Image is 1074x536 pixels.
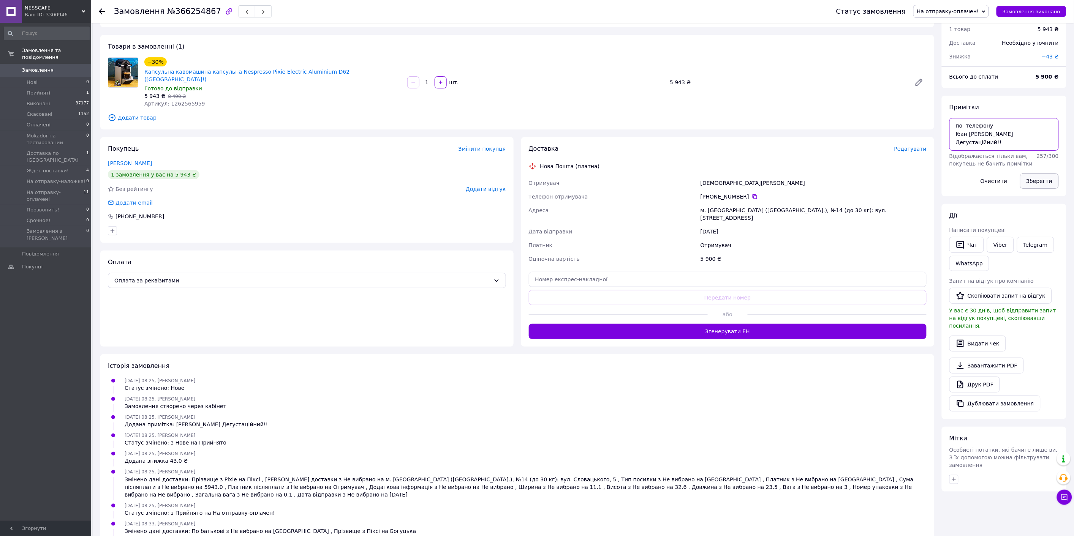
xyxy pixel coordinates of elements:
[27,207,59,213] span: Прозвонить!
[529,229,573,235] span: Дата відправки
[144,85,202,91] span: Готово до відправки
[949,377,1000,393] a: Друк PDF
[27,132,86,146] span: Mokador на тестировании
[529,194,588,200] span: Телефон отримувача
[529,180,560,186] span: Отримувач
[86,79,89,86] span: 0
[699,176,928,190] div: [DEMOGRAPHIC_DATA][PERSON_NAME]
[949,435,968,442] span: Мітки
[949,26,971,32] span: 1 товар
[448,79,460,86] div: шт.
[466,186,506,192] span: Додати відгук
[86,178,89,185] span: 0
[917,8,979,14] span: На отправку-оплачен!
[125,503,195,508] span: [DATE] 08:25, [PERSON_NAME]
[144,101,205,107] span: Артикул: 1262565959
[699,252,928,266] div: 5 900 ₴
[701,193,927,200] div: [PHONE_NUMBER]
[22,263,43,270] span: Покупці
[144,69,350,82] a: Капсульна кавомашина капсульна Nespresso Pixie Electric Aluminium D62 ([GEOGRAPHIC_DATA]!)
[25,11,91,18] div: Ваш ID: 3300946
[1036,74,1059,80] b: 5 900 ₴
[27,121,51,128] span: Оплачені
[125,439,226,446] div: Статус змінено: з Нове на Прийнято
[27,178,86,185] span: На отправку-наложка!
[987,237,1014,253] a: Viber
[699,203,928,225] div: м. [GEOGRAPHIC_DATA] ([GEOGRAPHIC_DATA].), №14 (до 30 кг): вул. [STREET_ADDRESS]
[949,104,979,111] span: Примітки
[529,256,580,262] span: Оціночна вартість
[125,527,416,535] div: Змінено дані доставки: По батькові з Не вибрано на [GEOGRAPHIC_DATA] , Прізвище з Піксі на Богуцька
[108,43,185,50] span: Товари в замовленні (1)
[949,74,998,80] span: Всього до сплати
[86,217,89,224] span: 0
[699,238,928,252] div: Отримувач
[76,100,89,107] span: 37177
[27,217,51,224] span: Срочное!
[86,90,89,96] span: 1
[125,469,195,475] span: [DATE] 08:25, [PERSON_NAME]
[125,378,195,383] span: [DATE] 08:25, [PERSON_NAME]
[22,67,54,74] span: Замовлення
[84,189,89,203] span: 11
[86,167,89,174] span: 4
[949,40,976,46] span: Доставка
[108,160,152,166] a: [PERSON_NAME]
[667,77,908,88] div: 5 943 ₴
[125,476,927,498] div: Змінено дані доставки: Прізвище з Pixie на Піксі , [PERSON_NAME] доставки з Не вибрано на м. [GEO...
[949,227,1006,233] span: Написати покупцеві
[114,7,165,16] span: Замовлення
[125,433,195,438] span: [DATE] 08:25, [PERSON_NAME]
[125,457,195,465] div: Додана знижка 43.0 ₴
[529,324,927,339] button: Згенерувати ЕН
[998,35,1063,51] div: Необхідно уточнити
[108,58,138,87] img: Капсульна кавомашина капсульна Nespresso Pixie Electric Aluminium D62 (Швейцарія!)
[99,8,105,15] div: Повернутися назад
[125,509,275,517] div: Статус змінено: з Прийнято на На отправку-оплачен!
[708,311,748,318] span: або
[27,150,86,164] span: Доставка по [GEOGRAPHIC_DATA]
[115,213,165,220] div: [PHONE_NUMBER]
[78,111,89,118] span: 1152
[949,237,984,253] button: Чат
[949,396,1041,411] button: Дублювати замовлення
[125,402,226,410] div: Замовлення створено через кабінет
[107,199,153,207] div: Додати email
[125,451,195,456] span: [DATE] 08:25, [PERSON_NAME]
[108,145,139,152] span: Покупець
[86,132,89,146] span: 0
[114,276,490,285] span: Оплата за реквізитами
[125,415,195,420] span: [DATE] 08:25, [PERSON_NAME]
[974,173,1014,189] button: Очистити
[108,114,927,122] span: Додати товар
[1017,237,1054,253] a: Telegram
[1037,153,1059,159] span: 257 / 300
[949,288,1052,304] button: Скопіювати запит на відгук
[125,521,195,527] span: [DATE] 08:33, [PERSON_NAME]
[949,153,1033,167] span: Відображається тільки вам, покупець не бачить примітки
[27,100,50,107] span: Виконані
[1057,490,1072,505] button: Чат з покупцем
[949,54,971,60] span: Знижка
[529,242,553,248] span: Платник
[996,6,1066,17] button: Замовлення виконано
[86,121,89,128] span: 0
[108,170,199,179] div: 1 замовлення у вас на 5 943 ₴
[108,259,131,266] span: Оплата
[27,167,69,174] span: Ждет поставки!
[529,207,549,213] span: Адреса
[699,225,928,238] div: [DATE]
[168,94,186,99] span: 8 490 ₴
[1020,173,1059,189] button: Зберегти
[1003,9,1060,14] span: Замовлення виконано
[529,145,559,152] span: Доставка
[125,421,268,428] div: Додана примітка: [PERSON_NAME] Дегустаційний!!
[459,146,506,152] span: Змінити покупця
[949,447,1058,468] span: Особисті нотатки, які бачите лише ви. З їх допомогою можна фільтрувати замовлення
[86,207,89,213] span: 0
[529,272,927,287] input: Номер експрес-накладної
[1038,25,1059,33] div: 5 943 ₴
[115,186,153,192] span: Без рейтингу
[27,111,52,118] span: Скасовані
[167,7,221,16] span: №366254867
